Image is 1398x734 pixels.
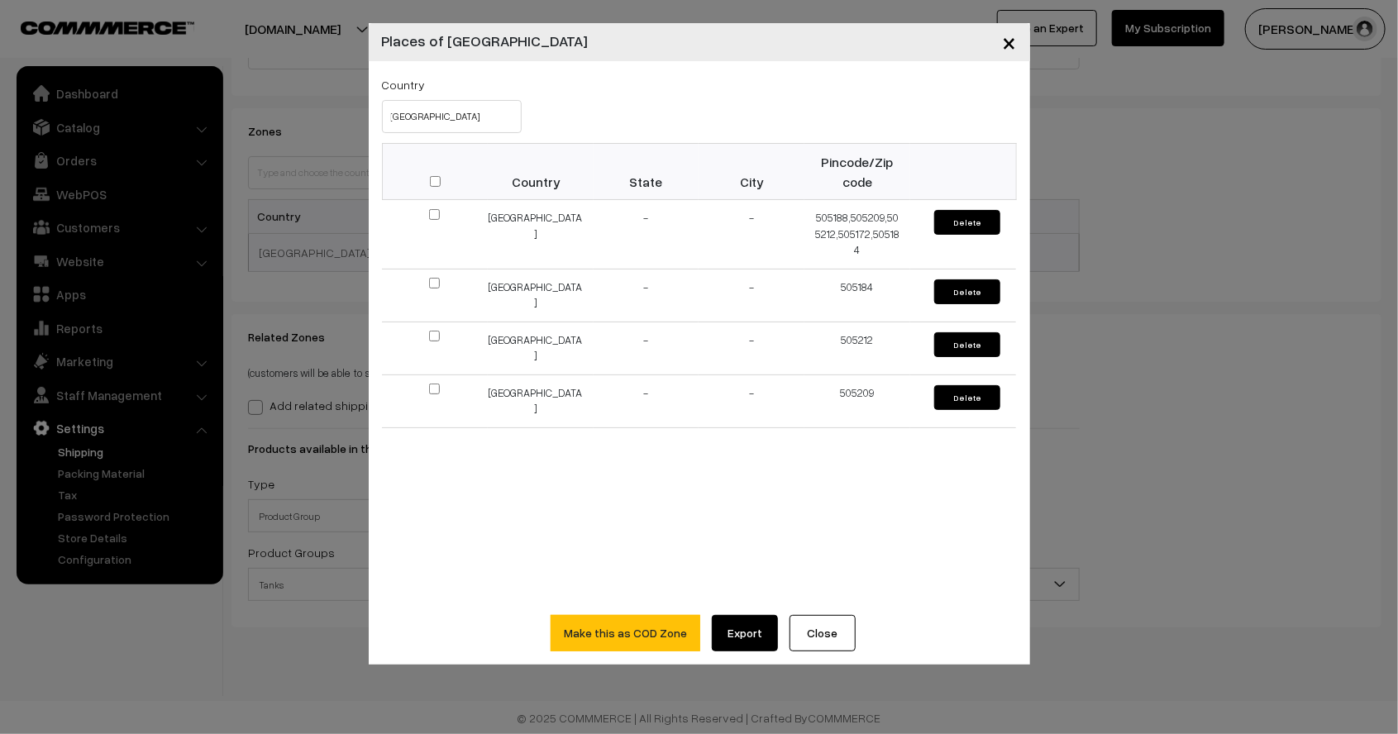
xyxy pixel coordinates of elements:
[804,269,910,322] td: 505184
[594,144,699,200] th: State
[990,17,1030,68] button: Close
[488,269,594,322] td: [GEOGRAPHIC_DATA]
[594,269,699,322] td: -
[382,76,426,93] label: Country
[804,374,910,427] td: 505209
[699,200,804,269] td: -
[699,269,804,322] td: -
[804,200,910,269] td: 505188,505209,505212,505172,505184
[699,144,804,200] th: City
[934,385,1000,410] button: Delete
[488,322,594,374] td: [GEOGRAPHIC_DATA]
[382,30,589,52] h4: Places of [GEOGRAPHIC_DATA]
[488,374,594,427] td: [GEOGRAPHIC_DATA]
[934,332,1000,357] button: Delete
[712,615,778,651] a: Export
[488,200,594,269] td: [GEOGRAPHIC_DATA]
[594,200,699,269] td: -
[594,322,699,374] td: -
[551,615,700,651] button: Make this as COD Zone
[934,279,1000,304] button: Delete
[804,144,910,200] th: Pincode/Zip code
[934,210,1000,235] button: Delete
[790,615,856,651] button: Close
[594,374,699,427] td: -
[804,322,910,374] td: 505212
[699,374,804,427] td: -
[699,322,804,374] td: -
[1003,26,1017,57] span: ×
[488,144,594,200] th: Country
